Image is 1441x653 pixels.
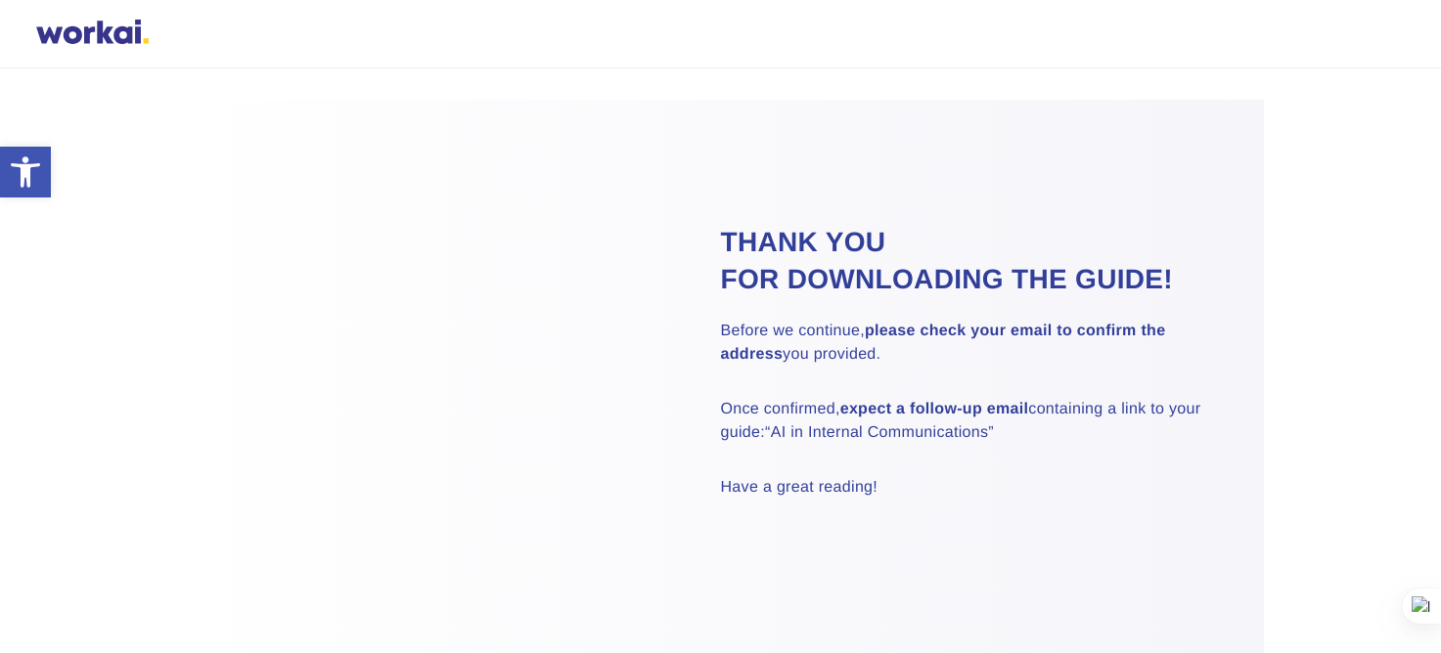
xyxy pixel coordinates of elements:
em: “AI in Internal Communications” [765,424,994,441]
strong: expect a follow-up email [840,401,1029,417]
p: Have a great reading! [721,476,1215,500]
strong: please check your email to confirm the address [721,323,1166,363]
h2: Thank you for downloading the guide! [721,224,1215,298]
p: Before we continue, you provided. [721,320,1215,367]
p: Once confirmed, containing a link to your guide: [721,398,1215,445]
